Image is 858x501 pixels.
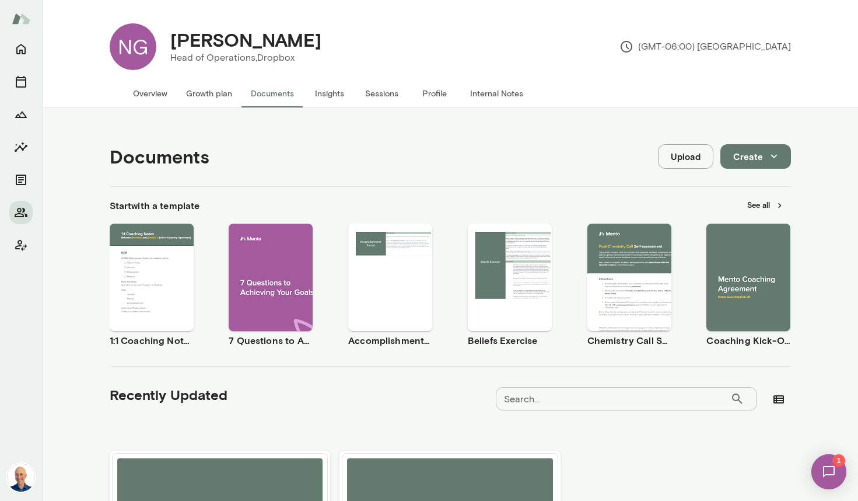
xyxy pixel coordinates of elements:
[110,199,200,213] h6: Start with a template
[619,40,791,54] p: (GMT-06:00) [GEOGRAPHIC_DATA]
[9,37,33,61] button: Home
[177,79,241,107] button: Growth plan
[9,234,33,257] button: Client app
[229,333,313,347] h6: 7 Questions to Achieving Your Goals
[461,79,533,107] button: Internal Notes
[170,51,321,65] p: Head of Operations, Dropbox
[408,79,461,107] button: Profile
[110,23,156,70] div: NG
[110,145,209,168] h4: Documents
[124,79,177,107] button: Overview
[7,464,35,492] img: Mark Lazen
[12,8,30,30] img: Mento
[658,144,713,169] button: Upload
[356,79,408,107] button: Sessions
[740,196,791,214] button: See all
[9,168,33,192] button: Documents
[110,385,227,404] h5: Recently Updated
[9,135,33,159] button: Insights
[9,103,33,126] button: Growth Plan
[9,201,33,224] button: Members
[241,79,303,107] button: Documents
[170,29,321,51] h4: [PERSON_NAME]
[706,333,790,347] h6: Coaching Kick-Off | Coaching Agreement
[348,333,432,347] h6: Accomplishment Tracker
[9,70,33,93] button: Sessions
[468,333,552,347] h6: Beliefs Exercise
[720,144,791,169] button: Create
[303,79,356,107] button: Insights
[110,333,194,347] h6: 1:1 Coaching Notes
[587,333,671,347] h6: Chemistry Call Self-Assessment [Coaches only]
